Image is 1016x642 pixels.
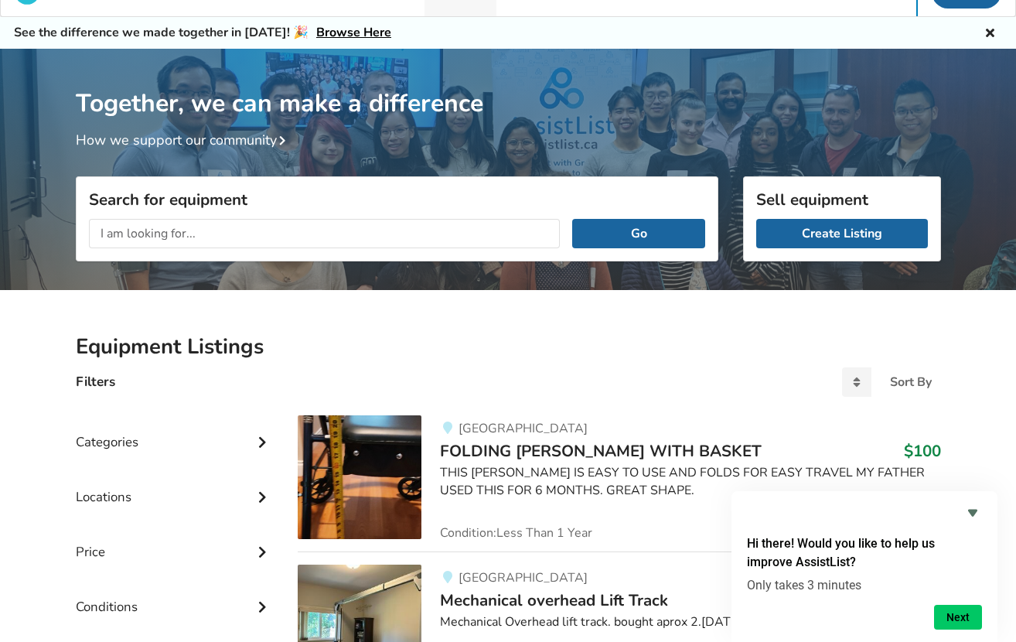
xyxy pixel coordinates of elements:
div: Conditions [76,568,274,623]
span: Mechanical overhead Lift Track [440,589,668,611]
p: Only takes 3 minutes [747,578,982,592]
button: Go [572,219,704,248]
h3: Search for equipment [89,190,705,210]
span: Condition: Less Than 1 Year [440,527,592,539]
span: [GEOGRAPHIC_DATA] [459,569,588,586]
input: I am looking for... [89,219,561,248]
a: How we support our community [76,131,292,149]
div: Sort By [890,376,932,388]
h4: Filters [76,373,115,391]
div: Locations [76,458,274,513]
h2: Equipment Listings [76,333,941,360]
a: Browse Here [316,24,391,41]
h3: $100 [904,441,941,461]
button: Hide survey [963,504,982,522]
h3: Sell equipment [756,190,928,210]
a: mobility-folding walker with basket[GEOGRAPHIC_DATA]FOLDING [PERSON_NAME] WITH BASKET$100THIS [PE... [298,415,940,552]
span: [GEOGRAPHIC_DATA] [459,420,588,437]
div: Price [76,513,274,568]
span: FOLDING [PERSON_NAME] WITH BASKET [440,440,762,462]
div: THIS [PERSON_NAME] IS EASY TO USE AND FOLDS FOR EASY TRAVEL MY FATHER USED THIS FOR 6 MONTHS. GRE... [440,464,940,500]
h2: Hi there! Would you like to help us improve AssistList? [747,534,982,572]
button: Next question [934,605,982,630]
h5: See the difference we made together in [DATE]! 🎉 [14,25,391,41]
div: Mechanical Overhead lift track. bought aprox 2.[DATE]. new battery. [440,613,940,631]
a: Create Listing [756,219,928,248]
div: Hi there! Would you like to help us improve AssistList? [747,504,982,630]
img: mobility-folding walker with basket [298,415,421,539]
div: Categories [76,403,274,458]
h1: Together, we can make a difference [76,49,941,119]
